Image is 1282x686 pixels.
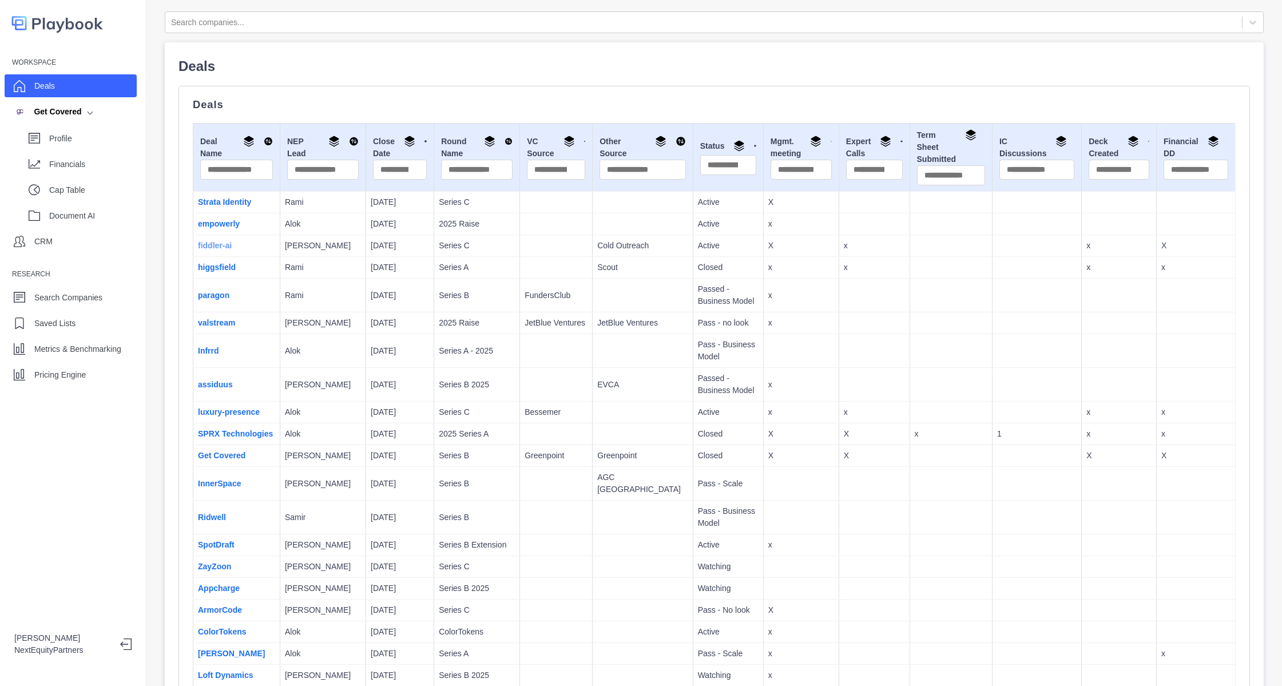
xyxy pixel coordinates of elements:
p: Closed [698,428,759,440]
a: [PERSON_NAME] [198,649,265,658]
p: Rami [285,196,361,208]
p: [PERSON_NAME] [285,240,361,252]
p: Series B 2025 [439,582,515,594]
a: Ridwell [198,513,226,522]
p: Financials [49,158,137,170]
a: Appcharge [198,584,240,593]
p: x [1161,648,1231,660]
p: Series B [439,478,515,490]
p: Series A - 2025 [439,345,515,357]
p: Bessemer [525,406,588,418]
p: X [1161,240,1231,252]
img: logo-colored [11,11,103,35]
img: Group By [563,136,575,147]
img: Group By [810,136,821,147]
p: x [768,648,834,660]
p: X [768,604,834,616]
p: x [768,626,834,638]
p: NextEquityPartners [14,644,111,656]
img: Sort [349,136,359,147]
p: [DATE] [371,290,429,302]
div: Term Sheet Submitted [917,129,985,165]
p: X [768,428,834,440]
p: Pass - No look [698,604,759,616]
img: Group By [243,136,255,147]
p: Rami [285,290,361,302]
p: JetBlue Ventures [597,317,688,329]
p: Closed [698,261,759,273]
p: Saved Lists [34,318,76,330]
p: Active [698,218,759,230]
p: [DATE] [371,539,429,551]
p: x [915,428,987,440]
div: Deal Name [200,136,273,160]
img: Group By [404,136,415,147]
a: fiddler-ai [198,241,232,250]
p: Active [698,406,759,418]
p: [DATE] [371,582,429,594]
p: [PERSON_NAME] [285,561,361,573]
p: Alok [285,218,361,230]
p: [DATE] [371,196,429,208]
p: [DATE] [371,240,429,252]
p: x [844,406,905,418]
p: Samir [285,511,361,524]
p: [DATE] [371,317,429,329]
img: Sort [505,136,513,147]
p: FundersClub [525,290,588,302]
p: x [768,218,834,230]
p: x [768,539,834,551]
p: Scout [597,261,688,273]
p: Deals [34,80,55,92]
p: Alok [285,648,361,660]
p: [PERSON_NAME] [285,669,361,681]
a: Strata Identity [198,197,251,207]
p: x [1161,428,1231,440]
p: Cap Table [49,184,137,196]
div: Mgmt. meeting [771,136,832,160]
img: Sort [264,136,273,147]
p: x [1161,406,1231,418]
p: [DATE] [371,648,429,660]
p: Series C [439,561,515,573]
p: Alok [285,406,361,418]
p: [DATE] [371,450,429,462]
p: Active [698,539,759,551]
img: Sort [676,136,686,147]
img: Group By [484,136,495,147]
p: [DATE] [371,478,429,490]
img: Group By [1208,136,1219,147]
a: SpotDraft [198,540,235,549]
a: valstream [198,318,235,327]
div: NEP Lead [287,136,359,160]
p: [DATE] [371,345,429,357]
p: Deals [193,100,1236,109]
p: Series B 2025 [439,669,515,681]
p: Series C [439,406,515,418]
p: X [844,428,905,440]
p: 2025 Raise [439,218,515,230]
p: [PERSON_NAME] [285,539,361,551]
p: x [768,317,834,329]
img: Sort [754,140,756,152]
p: Passed - Business Model [698,283,759,307]
p: [PERSON_NAME] [285,478,361,490]
a: higgsfield [198,263,236,272]
p: Pass - Business Model [698,505,759,529]
div: Expert Calls [846,136,903,160]
a: paragon [198,291,229,300]
p: Series C [439,196,515,208]
p: [DATE] [371,428,429,440]
p: x [1161,261,1231,273]
img: Sort [1148,136,1149,147]
img: Group By [1128,136,1139,147]
div: IC Discussions [999,136,1074,160]
img: Sort [584,136,585,147]
p: Alok [285,626,361,638]
img: Group By [965,129,977,141]
div: Status [700,140,756,155]
p: Metrics & Benchmarking [34,343,121,355]
p: Closed [698,450,759,462]
p: Pricing Engine [34,369,86,381]
p: Series B [439,290,515,302]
